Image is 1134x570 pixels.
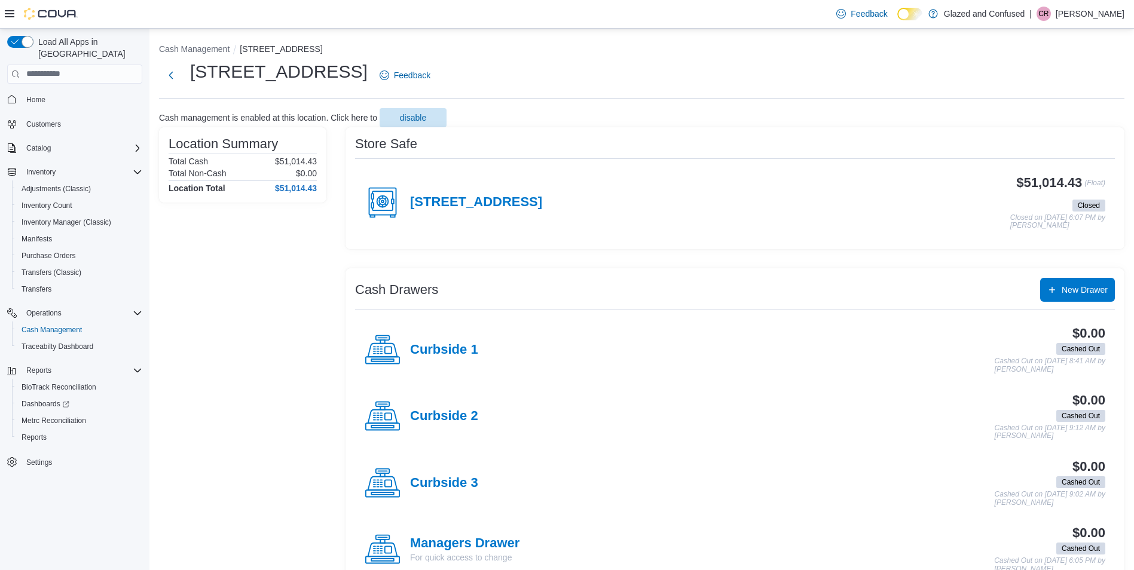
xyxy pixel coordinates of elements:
[1016,176,1082,190] h3: $51,014.43
[22,433,47,442] span: Reports
[2,140,147,157] button: Catalog
[22,268,81,277] span: Transfers (Classic)
[17,198,77,213] a: Inventory Count
[2,305,147,321] button: Operations
[2,453,147,470] button: Settings
[851,8,887,20] span: Feedback
[2,91,147,108] button: Home
[1078,200,1100,211] span: Closed
[169,168,227,178] h6: Total Non-Cash
[394,69,430,81] span: Feedback
[897,8,922,20] input: Dark Mode
[17,413,91,428] a: Metrc Reconciliation
[26,458,52,467] span: Settings
[159,43,1124,57] nav: An example of EuiBreadcrumbs
[17,430,142,445] span: Reports
[944,7,1025,21] p: Glazed and Confused
[1062,410,1100,421] span: Cashed Out
[2,115,147,133] button: Customers
[380,108,447,127] button: disable
[1029,7,1032,21] p: |
[12,412,147,429] button: Metrc Reconciliation
[400,112,426,124] span: disable
[17,215,116,229] a: Inventory Manager (Classic)
[1062,284,1108,296] span: New Drawer
[1037,7,1051,21] div: Cody Rosenthal
[169,183,225,193] h4: Location Total
[17,249,81,263] a: Purchase Orders
[22,201,72,210] span: Inventory Count
[26,95,45,105] span: Home
[169,157,208,166] h6: Total Cash
[17,198,142,213] span: Inventory Count
[22,234,52,244] span: Manifests
[26,308,62,318] span: Operations
[22,325,82,335] span: Cash Management
[22,93,50,107] a: Home
[169,137,278,151] h3: Location Summary
[33,36,142,60] span: Load All Apps in [GEOGRAPHIC_DATA]
[1084,176,1105,197] p: (Float)
[22,363,56,378] button: Reports
[275,157,317,166] p: $51,014.43
[1038,7,1049,21] span: CR
[1072,459,1105,474] h3: $0.00
[26,167,56,177] span: Inventory
[1072,393,1105,407] h3: $0.00
[2,164,147,180] button: Inventory
[22,92,142,107] span: Home
[17,339,98,354] a: Traceabilty Dashboard
[17,397,74,411] a: Dashboards
[22,141,142,155] span: Catalog
[12,281,147,298] button: Transfers
[17,215,142,229] span: Inventory Manager (Classic)
[7,86,142,502] nav: Complex example
[26,366,51,375] span: Reports
[995,424,1105,440] p: Cashed Out on [DATE] 9:12 AM by [PERSON_NAME]
[12,321,147,338] button: Cash Management
[17,265,142,280] span: Transfers (Classic)
[1056,543,1105,554] span: Cashed Out
[240,44,322,54] button: [STREET_ADDRESS]
[410,536,519,551] h4: Managers Drawer
[410,476,478,491] h4: Curbside 3
[22,363,142,378] span: Reports
[2,362,147,379] button: Reports
[1040,278,1115,302] button: New Drawer
[832,2,892,26] a: Feedback
[22,382,96,392] span: BioTrack Reconciliation
[1056,410,1105,422] span: Cashed Out
[22,117,142,131] span: Customers
[159,63,183,87] button: Next
[375,63,435,87] a: Feedback
[995,491,1105,507] p: Cashed Out on [DATE] 9:02 AM by [PERSON_NAME]
[12,214,147,231] button: Inventory Manager (Classic)
[1056,476,1105,488] span: Cashed Out
[1062,344,1100,354] span: Cashed Out
[22,284,51,294] span: Transfers
[12,379,147,396] button: BioTrack Reconciliation
[1062,477,1100,488] span: Cashed Out
[17,323,142,337] span: Cash Management
[17,249,142,263] span: Purchase Orders
[159,113,377,122] p: Cash management is enabled at this location. Click here to
[159,44,230,54] button: Cash Management
[12,197,147,214] button: Inventory Count
[17,397,142,411] span: Dashboards
[22,251,76,261] span: Purchase Orders
[17,282,56,296] a: Transfers
[17,232,57,246] a: Manifests
[26,143,51,153] span: Catalog
[12,231,147,247] button: Manifests
[17,380,142,394] span: BioTrack Reconciliation
[1010,214,1105,230] p: Closed on [DATE] 6:07 PM by [PERSON_NAME]
[1062,543,1100,554] span: Cashed Out
[17,265,86,280] a: Transfers (Classic)
[17,182,96,196] a: Adjustments (Classic)
[897,20,898,21] span: Dark Mode
[17,413,142,428] span: Metrc Reconciliation
[22,117,66,131] a: Customers
[17,232,142,246] span: Manifests
[12,264,147,281] button: Transfers (Classic)
[355,283,438,297] h3: Cash Drawers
